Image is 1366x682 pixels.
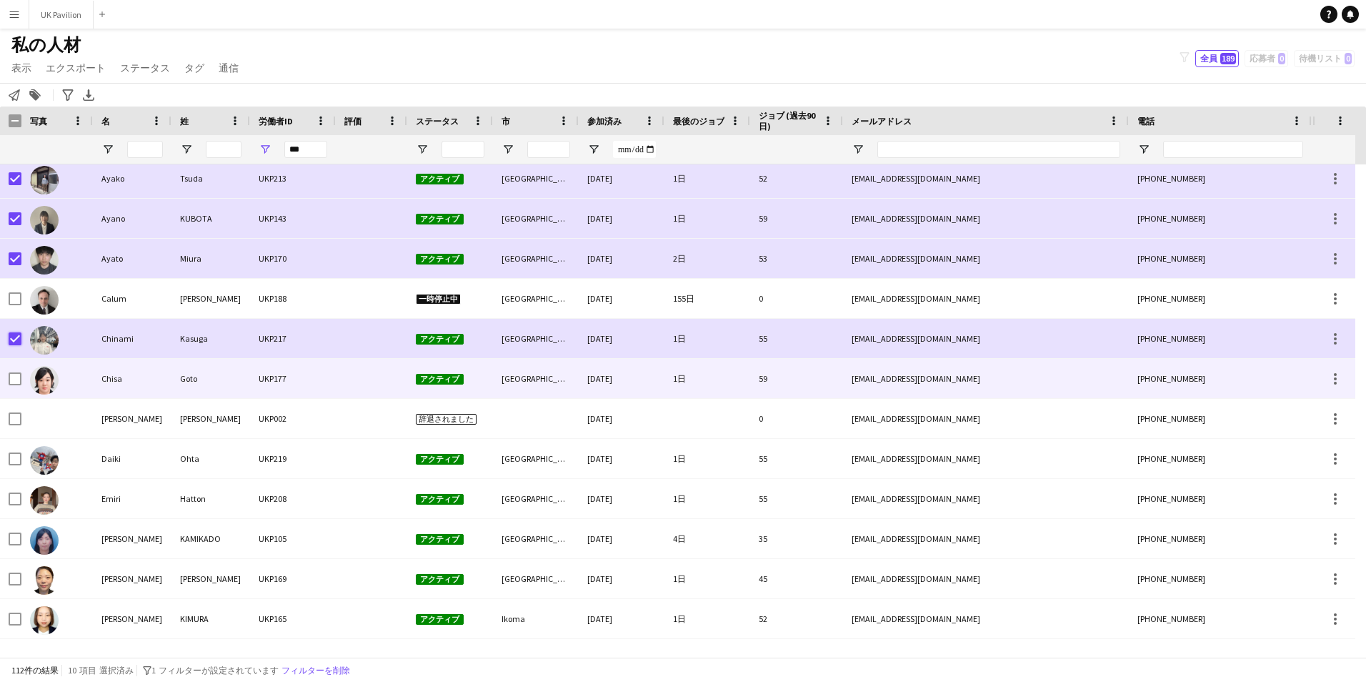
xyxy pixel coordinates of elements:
[68,665,134,676] span: 10 項目 選択済み
[664,319,750,358] div: 1日
[30,166,59,194] img: Ayako Tsuda
[1129,199,1312,238] div: [PHONE_NUMBER]
[171,399,250,438] div: [PERSON_NAME]
[843,639,1129,678] div: [EMAIL_ADDRESS][DOMAIN_NAME]
[1195,50,1239,67] button: 全員189
[93,239,171,278] div: Ayato
[171,159,250,198] div: Tsuda
[127,141,163,158] input: 名 フィルター入力
[93,519,171,558] div: [PERSON_NAME]
[493,319,579,358] div: [GEOGRAPHIC_DATA]
[250,359,336,398] div: UKP177
[93,479,171,518] div: Emiri
[279,663,353,678] button: フィルターを削除
[493,639,579,678] div: [GEOGRAPHIC_DATA]
[250,479,336,518] div: UKP208
[579,399,664,438] div: [DATE]
[493,519,579,558] div: [GEOGRAPHIC_DATA] [GEOGRAPHIC_DATA] [GEOGRAPHIC_DATA]
[664,279,750,318] div: 155日
[93,359,171,398] div: Chisa
[30,326,59,355] img: Chinami Kasuga
[664,439,750,478] div: 1日
[40,59,111,77] a: エクスポート
[93,199,171,238] div: Ayano
[527,141,570,158] input: 市 フィルター入力
[613,141,656,158] input: 参加済み フィルター入力
[493,239,579,278] div: [GEOGRAPHIC_DATA]
[1129,239,1312,278] div: [PHONE_NUMBER]
[750,399,843,438] div: 0
[416,214,464,224] span: アクティブ
[673,116,724,127] span: 最後のジョブ
[120,61,170,74] span: ステータス
[59,87,76,104] app-action-btn: 高度なフィルター
[750,199,843,238] div: 59
[750,359,843,398] div: 59
[93,159,171,198] div: Ayako
[843,599,1129,638] div: [EMAIL_ADDRESS][DOMAIN_NAME]
[579,319,664,358] div: [DATE]
[843,559,1129,598] div: [EMAIL_ADDRESS][DOMAIN_NAME]
[416,374,464,385] span: アクティブ
[184,61,204,74] span: タグ
[750,159,843,198] div: 52
[493,599,579,638] div: Ikoma
[250,439,336,478] div: UKP219
[416,174,464,184] span: アクティブ
[493,279,579,318] div: [GEOGRAPHIC_DATA]
[664,639,750,678] div: 66日
[171,319,250,358] div: Kasuga
[579,199,664,238] div: [DATE]
[171,519,250,558] div: KAMIKADO
[206,141,241,158] input: 姓 フィルター入力
[1129,319,1312,358] div: [PHONE_NUMBER]
[219,61,239,74] span: 通信
[843,199,1129,238] div: [EMAIL_ADDRESS][DOMAIN_NAME]
[843,239,1129,278] div: [EMAIL_ADDRESS][DOMAIN_NAME]
[1129,559,1312,598] div: [PHONE_NUMBER]
[759,110,817,132] span: ジョブ (過去90日)
[416,116,459,127] span: ステータス
[416,414,477,425] span: 辞退されました
[250,559,336,598] div: UKP169
[750,279,843,318] div: 0
[1129,599,1312,638] div: [PHONE_NUMBER]
[664,519,750,558] div: 4日
[416,254,464,265] span: アクティブ
[101,143,114,156] button: フィルターメニューを開く
[250,639,336,678] div: UKP128
[114,59,176,77] a: ステータス
[416,294,461,305] span: 一時停止中
[30,566,59,595] img: Eri Kobayashi
[1129,399,1312,438] div: [PHONE_NUMBER]
[750,599,843,638] div: 52
[171,639,250,678] div: NATSUME
[30,246,59,275] img: Ayato Miura
[30,446,59,475] img: Daiki Ohta
[171,359,250,398] div: Goto
[1129,439,1312,478] div: [PHONE_NUMBER]
[26,87,44,104] app-action-btn: タグに追加
[877,141,1120,158] input: メールアドレス フィルター入力
[843,279,1129,318] div: [EMAIL_ADDRESS][DOMAIN_NAME]
[579,599,664,638] div: [DATE]
[416,574,464,585] span: アクティブ
[750,239,843,278] div: 53
[250,159,336,198] div: UKP213
[579,519,664,558] div: [DATE]
[579,439,664,478] div: [DATE]
[1129,519,1312,558] div: [PHONE_NUMBER]
[502,116,510,127] span: 市
[664,599,750,638] div: 1日
[179,59,210,77] a: タグ
[344,116,362,127] span: 評価
[852,116,912,127] span: メールアドレス
[93,559,171,598] div: [PERSON_NAME]
[1129,279,1312,318] div: [PHONE_NUMBER]
[750,559,843,598] div: 45
[579,239,664,278] div: [DATE]
[579,159,664,198] div: [DATE]
[30,206,59,234] img: Ayano KUBOTA
[416,614,464,625] span: アクティブ
[171,279,250,318] div: [PERSON_NAME]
